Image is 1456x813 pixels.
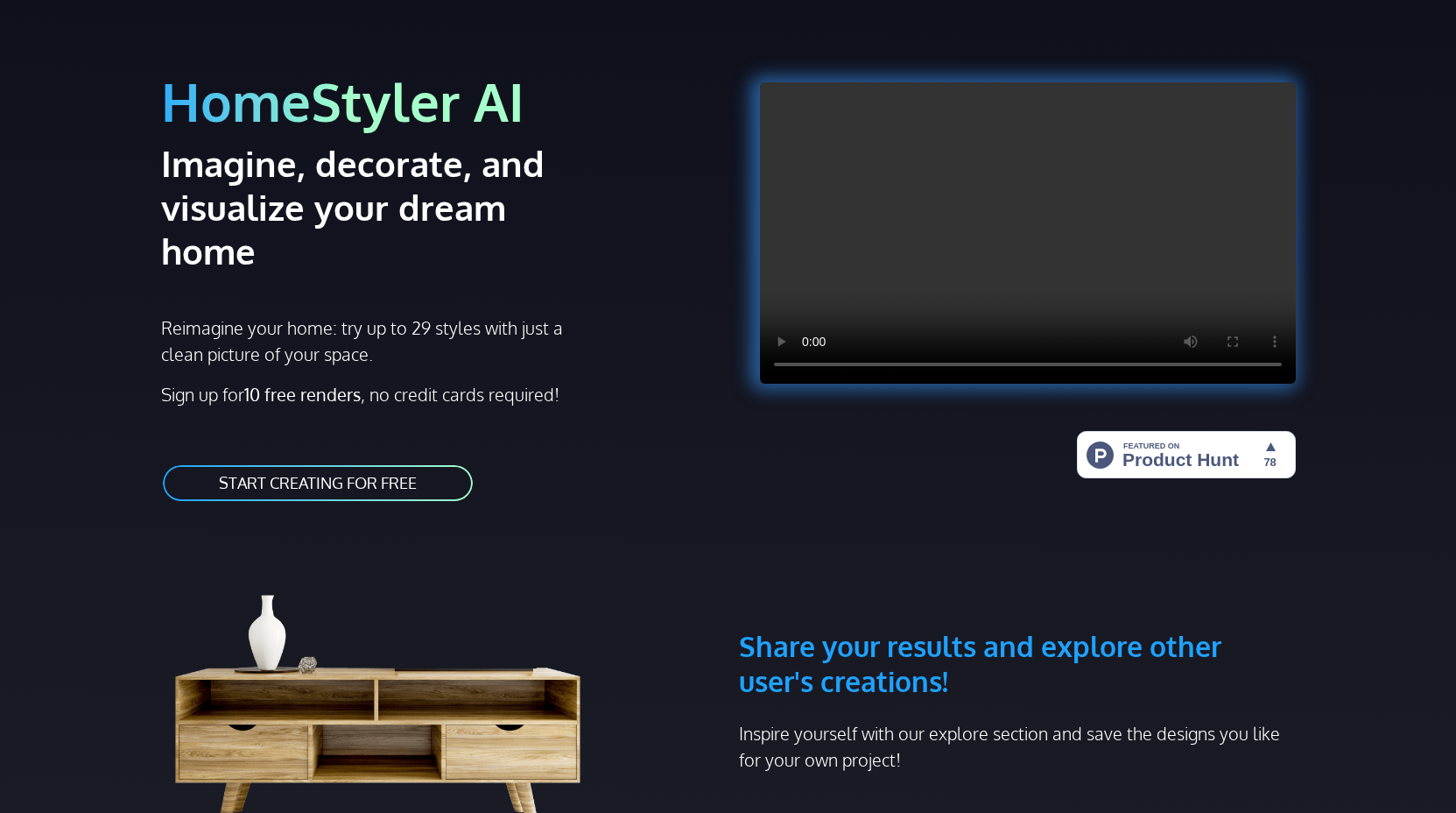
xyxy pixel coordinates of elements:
p: Reimagine your home: try up to 29 styles with just a clean picture of your space. [161,315,579,367]
p: Sign up for , no credit cards required! [161,381,718,407]
h3: Share your results and explore other user's creations! [739,545,1296,699]
img: HomeStyler AI - Interior Design Made Easy: One Click to Your Dream Home | Product Hunt [1077,431,1296,478]
h1: HomeStyler AI [161,68,718,134]
h2: Imagine, decorate, and visualize your dream home [161,141,607,272]
strong: 10 free renders [244,383,361,406]
p: Inspire yourself with our explore section and save the designs you like for your own project! [739,720,1296,773]
a: START CREATING FOR FREE [161,463,475,503]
